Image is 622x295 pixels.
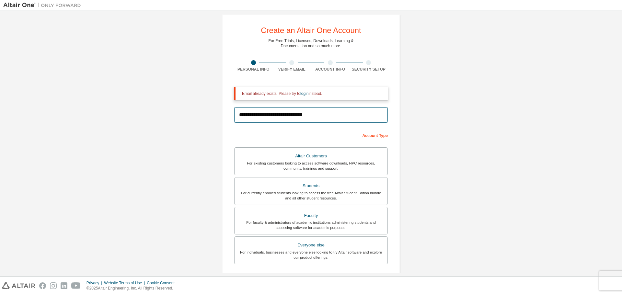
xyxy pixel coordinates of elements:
[311,67,350,72] div: Account Info
[234,130,388,140] div: Account Type
[238,181,384,190] div: Students
[273,67,311,72] div: Verify Email
[147,280,178,286] div: Cookie Consent
[238,241,384,250] div: Everyone else
[86,280,104,286] div: Privacy
[238,250,384,260] div: For individuals, businesses and everyone else looking to try Altair software and explore our prod...
[238,152,384,161] div: Altair Customers
[300,91,308,96] a: login
[71,282,81,289] img: youtube.svg
[104,280,147,286] div: Website Terms of Use
[50,282,57,289] img: instagram.svg
[2,282,35,289] img: altair_logo.svg
[242,91,383,96] div: Email already exists. Please try to instead.
[238,211,384,220] div: Faculty
[234,67,273,72] div: Personal Info
[86,286,179,291] p: © 2025 Altair Engineering, Inc. All Rights Reserved.
[350,67,388,72] div: Security Setup
[238,161,384,171] div: For existing customers looking to access software downloads, HPC resources, community, trainings ...
[61,282,67,289] img: linkedin.svg
[238,190,384,201] div: For currently enrolled students looking to access the free Altair Student Edition bundle and all ...
[3,2,84,8] img: Altair One
[269,38,354,49] div: For Free Trials, Licenses, Downloads, Learning & Documentation and so much more.
[39,282,46,289] img: facebook.svg
[238,220,384,230] div: For faculty & administrators of academic institutions administering students and accessing softwa...
[261,27,361,34] div: Create an Altair One Account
